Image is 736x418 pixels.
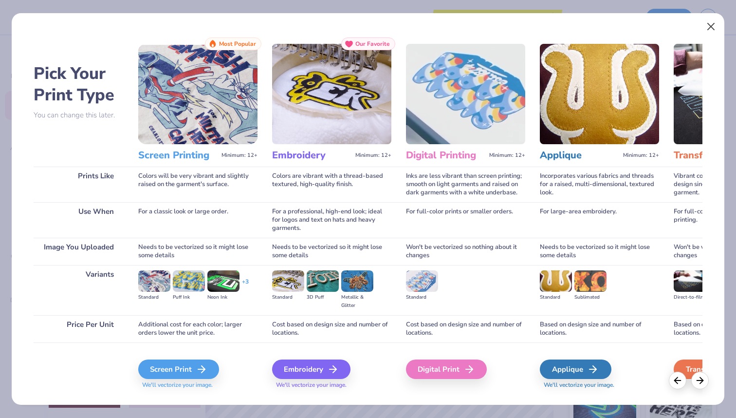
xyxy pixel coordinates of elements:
div: Embroidery [272,360,350,379]
div: Won't be vectorized so nothing about it changes [406,238,525,265]
div: Standard [540,293,572,302]
img: 3D Puff [307,270,339,292]
div: Standard [272,293,304,302]
div: Image You Uploaded [34,238,124,265]
h3: Screen Printing [138,149,218,162]
div: Direct-to-film [674,293,706,302]
div: Colors are vibrant with a thread-based textured, high-quality finish. [272,167,391,202]
button: Close [702,18,720,36]
div: Inks are less vibrant than screen printing; smooth on light garments and raised on dark garments ... [406,167,525,202]
div: Cost based on design size and number of locations. [406,315,525,342]
img: Embroidery [272,44,391,144]
div: Based on design size and number of locations. [540,315,659,342]
span: Our Favorite [355,40,390,47]
div: Variants [34,265,124,315]
span: We'll vectorize your image. [138,381,258,389]
div: Screen Print [138,360,219,379]
img: Screen Printing [138,44,258,144]
img: Metallic & Glitter [341,270,373,292]
span: We'll vectorize your image. [272,381,391,389]
div: Use When [34,202,124,238]
div: Neon Ink [207,293,239,302]
span: Most Popular [219,40,256,47]
img: Puff Ink [173,270,205,292]
p: You can change this later. [34,111,124,119]
h3: Digital Printing [406,149,485,162]
img: Standard [540,270,572,292]
h3: Applique [540,149,619,162]
div: For full-color prints or smaller orders. [406,202,525,238]
span: Minimum: 12+ [355,152,391,159]
span: Minimum: 12+ [623,152,659,159]
div: Applique [540,360,611,379]
img: Neon Ink [207,270,239,292]
h3: Embroidery [272,149,351,162]
div: For a classic look or large order. [138,202,258,238]
div: For a professional, high-end look; ideal for logos and text on hats and heavy garments. [272,202,391,238]
div: Incorporates various fabrics and threads for a raised, multi-dimensional, textured look. [540,167,659,202]
img: Standard [138,270,170,292]
span: Minimum: 12+ [221,152,258,159]
div: Digital Print [406,360,487,379]
img: Digital Printing [406,44,525,144]
img: Standard [406,270,438,292]
div: Cost based on design size and number of locations. [272,315,391,342]
div: Price Per Unit [34,315,124,342]
div: Sublimated [574,293,607,302]
div: For large-area embroidery. [540,202,659,238]
div: Needs to be vectorized so it might lose some details [540,238,659,265]
div: Additional cost for each color; larger orders lower the unit price. [138,315,258,342]
div: Standard [138,293,170,302]
div: + 3 [242,278,249,294]
img: Direct-to-film [674,270,706,292]
div: Standard [406,293,438,302]
img: Sublimated [574,270,607,292]
div: Puff Ink [173,293,205,302]
div: Prints Like [34,167,124,202]
h2: Pick Your Print Type [34,63,124,106]
div: Colors will be very vibrant and slightly raised on the garment's surface. [138,167,258,202]
div: Needs to be vectorized so it might lose some details [138,238,258,265]
div: Needs to be vectorized so it might lose some details [272,238,391,265]
span: Minimum: 12+ [489,152,525,159]
img: Standard [272,270,304,292]
span: We'll vectorize your image. [540,381,659,389]
img: Applique [540,44,659,144]
div: 3D Puff [307,293,339,302]
div: Metallic & Glitter [341,293,373,310]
